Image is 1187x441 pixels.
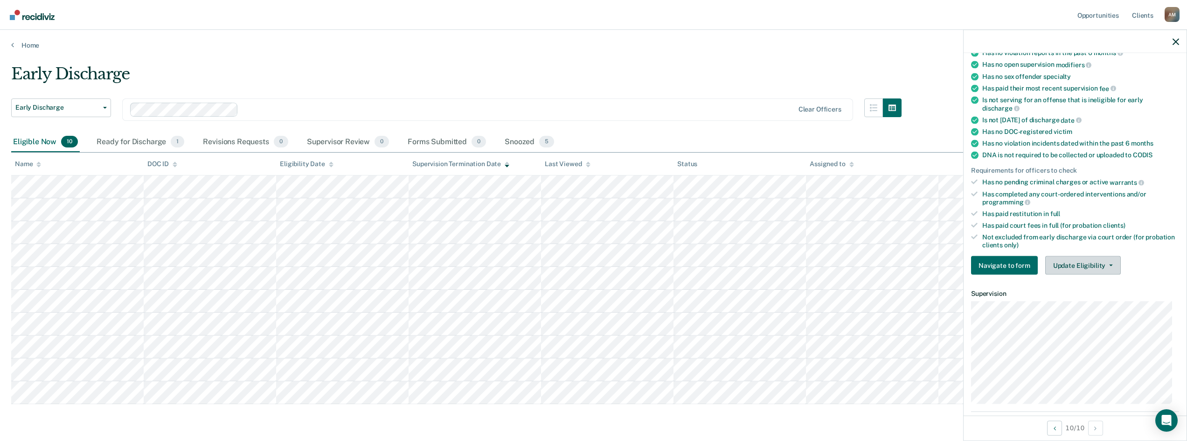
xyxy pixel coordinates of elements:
div: Name [15,160,41,168]
div: Clear officers [798,105,841,113]
span: victim [1054,128,1072,135]
div: Has no sex offender [982,72,1179,80]
span: programming [982,198,1030,206]
div: DOC ID [147,160,177,168]
div: Has no pending criminal charges or active [982,178,1179,187]
div: Has no open supervision [982,61,1179,69]
span: warrants [1110,178,1144,186]
a: Home [11,41,1176,49]
span: Early Discharge [15,104,99,112]
span: discharge [982,104,1020,112]
img: Recidiviz [10,10,55,20]
div: Assigned to [810,160,854,168]
div: Forms Submitted [406,132,488,153]
span: specialty [1043,72,1071,80]
div: Requirements for officers to check [971,167,1179,175]
div: Has no violation incidents dated within the past 6 [982,140,1179,147]
span: 5 [539,136,554,148]
div: A M [1165,7,1180,22]
div: Has paid their most recent supervision [982,84,1179,92]
div: Ready for Discharge [95,132,186,153]
div: Is not serving for an offense that is ineligible for early [982,96,1179,112]
div: Has paid restitution in [982,210,1179,218]
div: DNA is not required to be collected or uploaded to [982,151,1179,159]
div: Eligible Now [11,132,80,153]
div: 10 / 10 [964,415,1187,440]
div: Snoozed [503,132,556,153]
div: Early Discharge [11,64,902,91]
div: Not excluded from early discharge via court order (for probation clients [982,233,1179,249]
div: Eligibility Date [280,160,333,168]
span: 0 [375,136,389,148]
dt: Supervision [971,290,1179,298]
div: Supervision Termination Date [412,160,509,168]
button: Navigate to form [971,256,1038,275]
span: clients) [1103,221,1125,229]
div: Last Viewed [545,160,590,168]
div: Revisions Requests [201,132,290,153]
span: full [1050,210,1060,217]
span: months [1131,140,1153,147]
span: 0 [274,136,288,148]
div: Has completed any court-ordered interventions and/or [982,190,1179,206]
div: Has no DOC-registered [982,128,1179,136]
span: CODIS [1133,151,1152,159]
button: Profile dropdown button [1165,7,1180,22]
div: Supervisor Review [305,132,391,153]
div: Open Intercom Messenger [1155,409,1178,432]
a: Navigate to form link [971,256,1041,275]
span: 1 [171,136,184,148]
span: 10 [61,136,78,148]
button: Update Eligibility [1045,256,1121,275]
button: Previous Opportunity [1047,420,1062,435]
span: 0 [472,136,486,148]
div: Is not [DATE] of discharge [982,116,1179,124]
span: modifiers [1056,61,1092,68]
div: Has paid court fees in full (for probation [982,221,1179,229]
span: only) [1004,241,1019,248]
span: date [1061,116,1081,124]
span: months [1094,49,1123,56]
span: fee [1099,84,1116,92]
div: Status [677,160,697,168]
button: Next Opportunity [1088,420,1103,435]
